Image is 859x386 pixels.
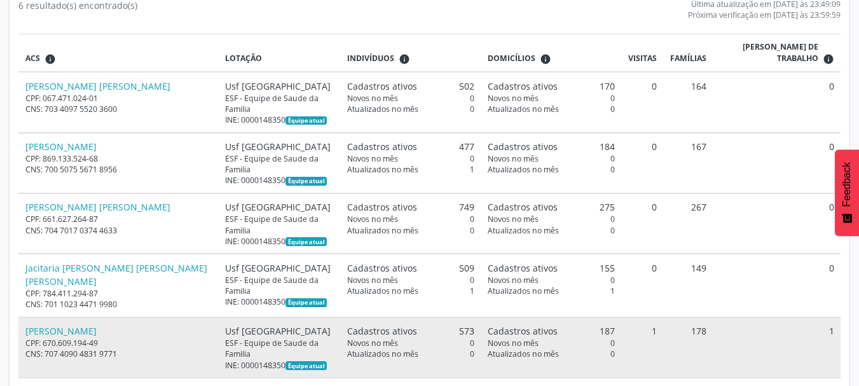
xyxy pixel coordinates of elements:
div: Usf [GEOGRAPHIC_DATA] [225,200,334,214]
span: Domicílios [488,53,535,64]
div: Usf [GEOGRAPHIC_DATA] [225,261,334,275]
div: 0 [488,164,615,175]
div: 0 [347,225,474,236]
span: Atualizados no mês [347,164,418,175]
span: Cadastros ativos [347,140,417,153]
td: 0 [713,72,841,132]
div: 1 [347,286,474,296]
td: 0 [713,254,841,317]
span: Novos no mês [488,153,539,164]
span: Novos no mês [488,93,539,104]
div: 0 [347,153,474,164]
div: Próxima verificação em [DATE] às 23:59:59 [688,10,841,20]
th: Famílias [664,34,713,72]
div: 187 [488,324,615,338]
div: 0 [488,214,615,224]
div: ESF - Equipe de Saude da Familia [225,214,334,235]
i: <div class="text-left"> <div> <strong>Cadastros ativos:</strong> Cadastros que estão vinculados a... [540,53,551,65]
div: INE: 0000148350 [225,236,334,247]
span: Esta é a equipe atual deste Agente [285,177,327,186]
i: ACSs que estiveram vinculados a uma UBS neste período, mesmo sem produtividade. [45,53,56,65]
div: 0 [347,104,474,114]
td: 0 [622,193,664,254]
div: 170 [488,79,615,93]
span: Esta é a equipe atual deste Agente [285,298,327,307]
span: Atualizados no mês [347,104,418,114]
span: Cadastros ativos [347,200,417,214]
span: Atualizados no mês [347,225,418,236]
div: CPF: 067.471.024-01 [25,93,212,104]
th: Visitas [622,34,664,72]
div: CPF: 661.627.264-87 [25,214,212,224]
td: 0 [713,193,841,254]
td: 178 [664,317,713,378]
span: Novos no mês [347,153,398,164]
div: Usf [GEOGRAPHIC_DATA] [225,79,334,93]
span: Cadastros ativos [488,140,558,153]
div: 184 [488,140,615,153]
td: 164 [664,72,713,132]
td: 0 [622,133,664,193]
span: Atualizados no mês [488,286,559,296]
span: Cadastros ativos [347,324,417,338]
span: Cadastros ativos [488,79,558,93]
div: 0 [347,214,474,224]
div: 0 [347,275,474,286]
span: Novos no mês [347,214,398,224]
div: Usf [GEOGRAPHIC_DATA] [225,324,334,338]
td: 0 [622,254,664,317]
button: Feedback - Mostrar pesquisa [835,149,859,236]
span: Esta é a equipe atual deste Agente [285,116,327,125]
span: Novos no mês [488,338,539,348]
div: 0 [488,104,615,114]
td: 167 [664,133,713,193]
div: INE: 0000148350 [225,360,334,371]
td: 1 [713,317,841,378]
span: Esta é a equipe atual deste Agente [285,361,327,370]
div: 0 [347,338,474,348]
span: Atualizados no mês [347,348,418,359]
div: 0 [488,93,615,104]
span: Indivíduos [347,53,394,64]
div: 0 [347,348,474,359]
div: 0 [488,153,615,164]
span: Novos no mês [347,275,398,286]
div: 477 [347,140,474,153]
a: [PERSON_NAME] [25,325,97,337]
div: CPF: 670.609.194-49 [25,338,212,348]
span: ACS [25,53,40,64]
span: Cadastros ativos [347,261,417,275]
a: [PERSON_NAME] [25,141,97,153]
td: 1 [622,317,664,378]
span: Cadastros ativos [488,324,558,338]
div: 0 [347,93,474,104]
a: [PERSON_NAME] [PERSON_NAME] [25,80,170,92]
div: Usf [GEOGRAPHIC_DATA] [225,140,334,153]
span: Feedback [841,162,853,207]
div: CPF: 869.133.524-68 [25,153,212,164]
span: Atualizados no mês [488,104,559,114]
span: Esta é a equipe atual deste Agente [285,237,327,246]
div: CPF: 784.411.294-87 [25,288,212,299]
i: Dias em que o(a) ACS fez pelo menos uma visita, ou ficha de cadastro individual ou cadastro domic... [823,53,834,65]
div: 0 [488,348,615,359]
a: [PERSON_NAME] [PERSON_NAME] [25,201,170,213]
div: 0 [488,338,615,348]
div: 275 [488,200,615,214]
span: Atualizados no mês [488,348,559,359]
th: Lotação [218,34,340,72]
div: CNS: 707 4090 4831 9771 [25,348,212,359]
div: 0 [488,275,615,286]
span: [PERSON_NAME] de trabalho [720,41,818,65]
td: 149 [664,254,713,317]
i: <div class="text-left"> <div> <strong>Cadastros ativos:</strong> Cadastros que estão vinculados a... [399,53,410,65]
div: INE: 0000148350 [225,114,334,125]
div: CNS: 701 1023 4471 9980 [25,299,212,310]
div: INE: 0000148350 [225,296,334,307]
div: ESF - Equipe de Saude da Familia [225,338,334,359]
span: Atualizados no mês [347,286,418,296]
div: ESF - Equipe de Saude da Familia [225,275,334,296]
a: Jacitaria [PERSON_NAME] [PERSON_NAME] [PERSON_NAME] [25,262,207,287]
div: CNS: 704 7017 0374 4633 [25,225,212,236]
td: 0 [622,72,664,132]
